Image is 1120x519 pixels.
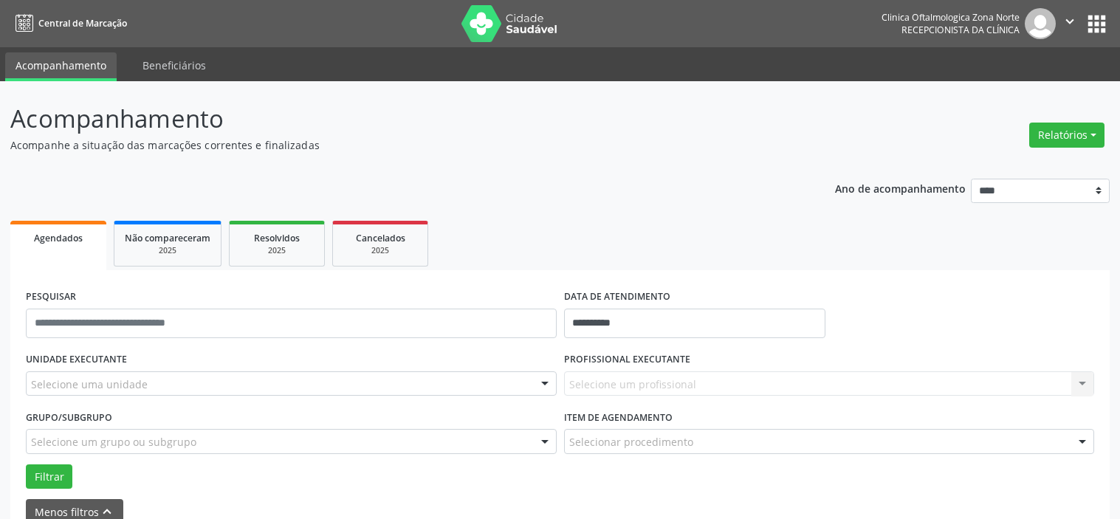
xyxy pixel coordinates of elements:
a: Beneficiários [132,52,216,78]
button: Relatórios [1029,123,1104,148]
img: img [1025,8,1056,39]
label: Grupo/Subgrupo [26,406,112,429]
div: 2025 [125,245,210,256]
a: Acompanhamento [5,52,117,81]
button: apps [1084,11,1110,37]
span: Agendados [34,232,83,244]
div: 2025 [240,245,314,256]
span: Resolvidos [254,232,300,244]
label: UNIDADE EXECUTANTE [26,348,127,371]
span: Selecionar procedimento [569,434,693,450]
p: Acompanhe a situação das marcações correntes e finalizadas [10,137,780,153]
span: Recepcionista da clínica [901,24,1020,36]
div: Clinica Oftalmologica Zona Norte [882,11,1020,24]
label: DATA DE ATENDIMENTO [564,286,670,309]
p: Ano de acompanhamento [835,179,966,197]
a: Central de Marcação [10,11,127,35]
span: Selecione um grupo ou subgrupo [31,434,196,450]
div: 2025 [343,245,417,256]
button:  [1056,8,1084,39]
span: Não compareceram [125,232,210,244]
span: Cancelados [356,232,405,244]
label: Item de agendamento [564,406,673,429]
button: Filtrar [26,464,72,489]
label: PROFISSIONAL EXECUTANTE [564,348,690,371]
span: Central de Marcação [38,17,127,30]
i:  [1062,13,1078,30]
span: Selecione uma unidade [31,377,148,392]
p: Acompanhamento [10,100,780,137]
label: PESQUISAR [26,286,76,309]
